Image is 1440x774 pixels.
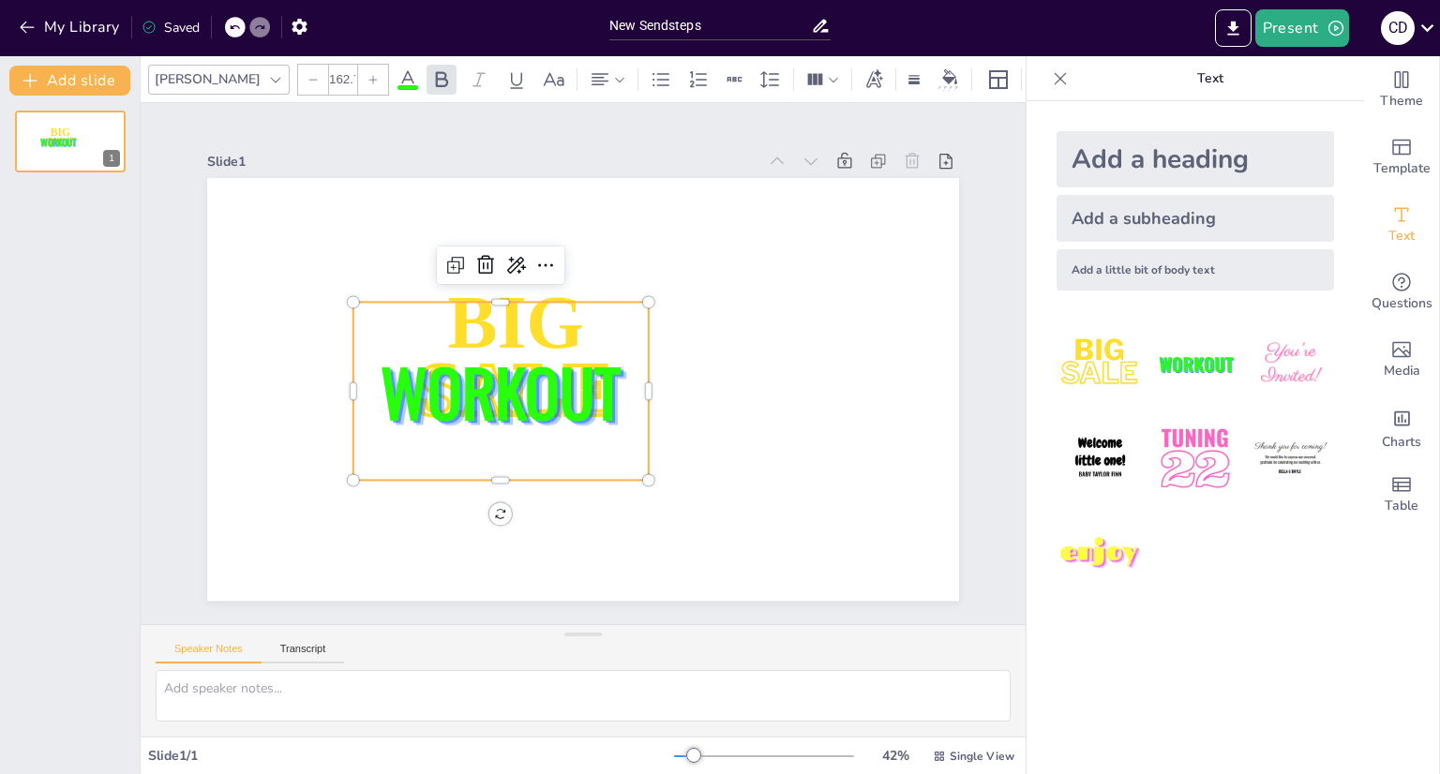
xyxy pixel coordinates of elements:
[609,12,811,39] input: Insert title
[1247,320,1334,408] img: 3.jpeg
[156,643,262,663] button: Speaker Notes
[1364,394,1439,461] div: Add charts and graphs
[9,66,130,96] button: Add slide
[1151,415,1238,502] img: 5.jpeg
[1075,56,1345,101] p: Text
[1151,320,1238,408] img: 2.jpeg
[51,126,70,138] span: BIG
[1364,259,1439,326] div: Get real-time input from your audience
[1057,511,1144,598] img: 7.jpeg
[1380,91,1423,112] span: Theme
[148,747,674,765] div: Slide 1 / 1
[15,111,126,172] div: 1
[1215,9,1252,47] button: Export to PowerPoint
[1364,124,1439,191] div: Add ready made slides
[1385,496,1418,516] span: Table
[40,135,76,149] span: WORKOUT
[14,12,127,42] button: My Library
[1057,320,1144,408] img: 1.jpeg
[904,65,924,95] div: Border settings
[142,19,200,37] div: Saved
[151,67,264,92] div: [PERSON_NAME]
[1372,293,1432,314] span: Questions
[1255,9,1349,47] button: Present
[802,65,844,95] div: Column Count
[950,749,1014,764] span: Single View
[1364,461,1439,528] div: Add a table
[860,65,888,95] div: Text effects
[1373,158,1431,179] span: Template
[1247,415,1334,502] img: 6.jpeg
[873,747,918,765] div: 42 %
[1381,11,1415,45] div: C D
[1057,415,1144,502] img: 4.jpeg
[103,150,120,167] div: 1
[1381,9,1415,47] button: C D
[1388,226,1415,246] span: Text
[1057,249,1334,290] div: Add a little bit of body text
[1364,326,1439,394] div: Add images, graphics, shapes or video
[1364,56,1439,124] div: Change the overall theme
[403,189,621,439] span: WORKOUT
[1382,432,1421,453] span: Charts
[262,643,345,663] button: Transcript
[1057,195,1334,242] div: Add a subheading
[1384,361,1420,381] span: Media
[936,69,964,89] div: Background color
[983,65,1013,95] div: Layout
[1057,131,1334,187] div: Add a heading
[1364,191,1439,259] div: Add text boxes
